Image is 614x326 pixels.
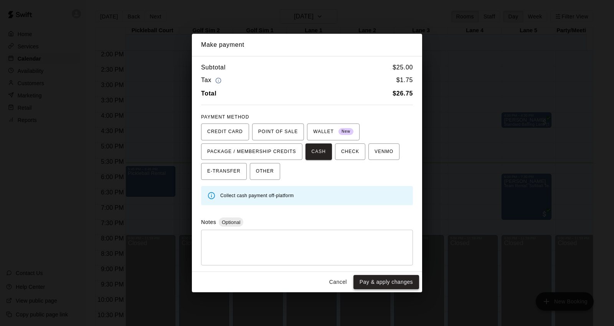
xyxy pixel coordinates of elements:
button: CREDIT CARD [201,123,249,140]
button: CHECK [335,143,365,160]
button: Cancel [326,275,350,289]
b: Total [201,90,216,97]
button: CASH [305,143,332,160]
span: OTHER [256,165,274,178]
h2: Make payment [192,34,422,56]
button: OTHER [250,163,280,180]
span: WALLET [313,126,353,138]
span: New [338,127,353,137]
label: Notes [201,219,216,225]
button: Pay & apply changes [353,275,419,289]
span: VENMO [375,146,393,158]
span: CHECK [341,146,359,158]
span: PACKAGE / MEMBERSHIP CREDITS [207,146,296,158]
b: $ 26.75 [393,90,413,97]
span: PAYMENT METHOD [201,114,249,120]
span: POINT OF SALE [258,126,298,138]
span: E-TRANSFER [207,165,241,178]
button: VENMO [368,143,399,160]
span: Optional [219,219,243,225]
h6: Subtotal [201,63,226,72]
button: WALLET New [307,123,360,140]
h6: Tax [201,75,223,86]
h6: $ 1.75 [396,75,413,86]
button: E-TRANSFER [201,163,247,180]
button: POINT OF SALE [252,123,304,140]
span: CASH [312,146,326,158]
button: PACKAGE / MEMBERSHIP CREDITS [201,143,302,160]
span: Collect cash payment off-platform [220,193,294,198]
h6: $ 25.00 [393,63,413,72]
span: CREDIT CARD [207,126,243,138]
